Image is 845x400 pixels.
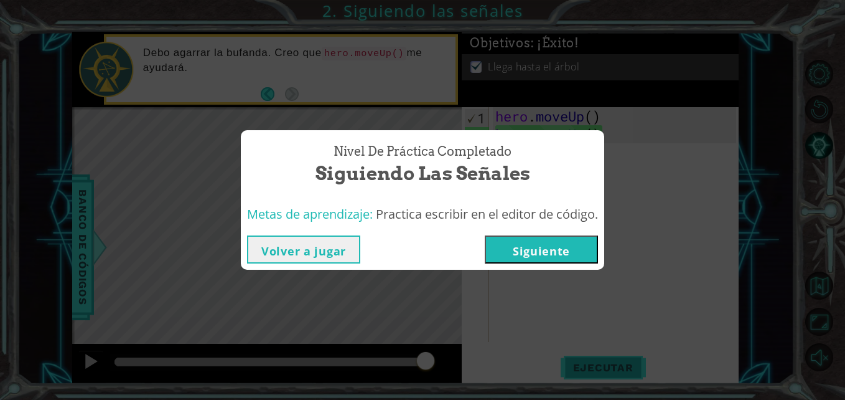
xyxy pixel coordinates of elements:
button: Siguiente [485,236,598,264]
span: Siguiendo las señales [315,160,530,187]
span: Practica escribir en el editor de código. [376,206,598,222]
span: Metas de aprendizaje: [247,206,373,222]
span: Nivel de práctica Completado [334,143,511,161]
button: Volver a jugar [247,236,360,264]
